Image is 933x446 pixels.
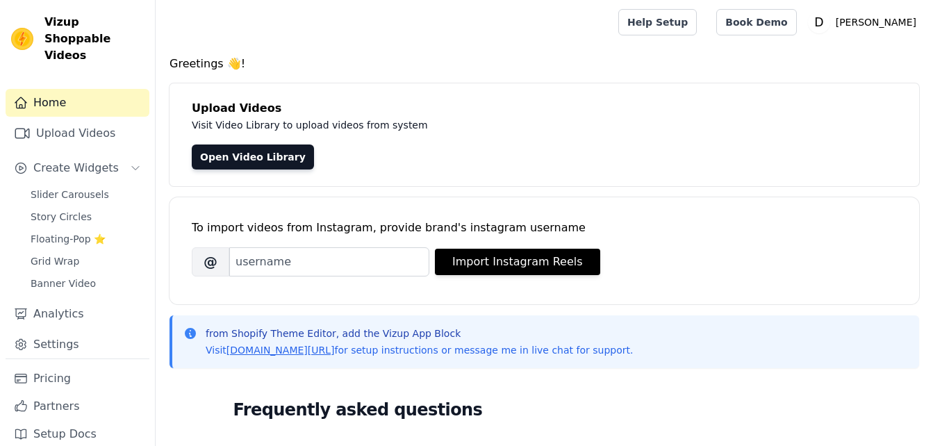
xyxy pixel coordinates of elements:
[716,9,796,35] a: Book Demo
[6,89,149,117] a: Home
[33,160,119,176] span: Create Widgets
[31,276,96,290] span: Banner Video
[22,251,149,271] a: Grid Wrap
[6,119,149,147] a: Upload Videos
[22,274,149,293] a: Banner Video
[206,343,633,357] p: Visit for setup instructions or message me in live chat for support.
[192,220,897,236] div: To import videos from Instagram, provide brand's instagram username
[6,300,149,328] a: Analytics
[229,247,429,276] input: username
[830,10,922,35] p: [PERSON_NAME]
[808,10,922,35] button: D [PERSON_NAME]
[192,247,229,276] span: @
[192,117,814,133] p: Visit Video Library to upload videos from system
[618,9,697,35] a: Help Setup
[44,14,144,64] span: Vizup Shoppable Videos
[192,100,897,117] h4: Upload Videos
[31,188,109,201] span: Slider Carousels
[31,232,106,246] span: Floating-Pop ⭐
[31,210,92,224] span: Story Circles
[206,327,633,340] p: from Shopify Theme Editor, add the Vizup App Block
[814,15,823,29] text: D
[6,154,149,182] button: Create Widgets
[233,396,856,424] h2: Frequently asked questions
[22,207,149,226] a: Story Circles
[11,28,33,50] img: Vizup
[170,56,919,72] h4: Greetings 👋!
[226,345,335,356] a: [DOMAIN_NAME][URL]
[6,365,149,393] a: Pricing
[22,185,149,204] a: Slider Carousels
[22,229,149,249] a: Floating-Pop ⭐
[435,249,600,275] button: Import Instagram Reels
[6,331,149,358] a: Settings
[6,393,149,420] a: Partners
[31,254,79,268] span: Grid Wrap
[192,144,314,170] a: Open Video Library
